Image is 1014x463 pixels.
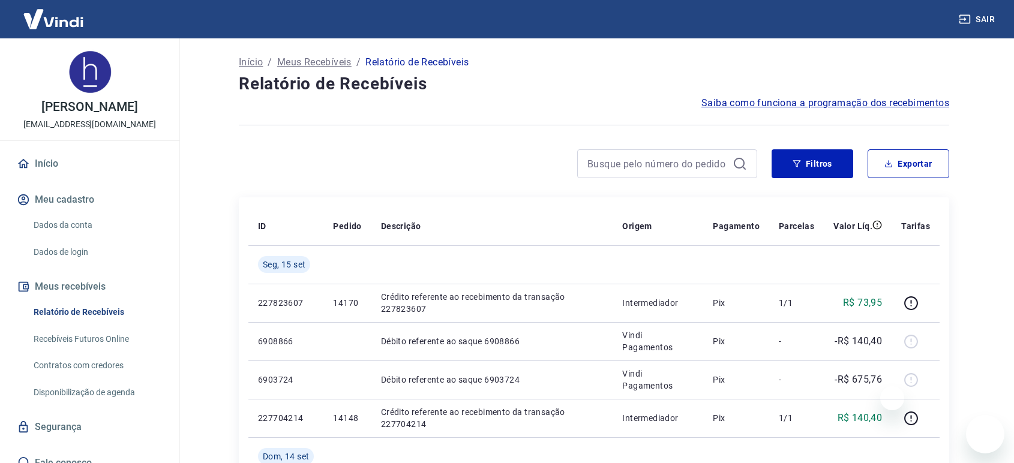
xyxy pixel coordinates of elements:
p: Pix [713,335,760,347]
p: [EMAIL_ADDRESS][DOMAIN_NAME] [23,118,156,131]
a: Contratos com credores [29,353,165,378]
p: Origem [622,220,652,232]
p: 14148 [333,412,361,424]
button: Filtros [772,149,853,178]
p: Débito referente ao saque 6903724 [381,374,604,386]
a: Saiba como funciona a programação dos recebimentos [701,96,949,110]
p: Valor Líq. [833,220,872,232]
button: Exportar [868,149,949,178]
img: Vindi [14,1,92,37]
p: - [779,374,814,386]
span: Dom, 14 set [263,450,309,462]
p: Vindi Pagamentos [622,368,694,392]
p: Débito referente ao saque 6908866 [381,335,604,347]
p: [PERSON_NAME] [41,101,137,113]
p: Intermediador [622,412,694,424]
p: ID [258,220,266,232]
a: Dados de login [29,240,165,264]
button: Sair [956,8,1000,31]
p: Tarifas [901,220,930,232]
p: Descrição [381,220,421,232]
p: -R$ 675,76 [835,372,882,387]
p: Pix [713,297,760,309]
a: Disponibilização de agenda [29,380,165,405]
p: 227704214 [258,412,314,424]
p: Intermediador [622,297,694,309]
p: 227823607 [258,297,314,309]
a: Dados da conta [29,213,165,237]
p: Crédito referente ao recebimento da transação 227823607 [381,291,604,315]
p: - [779,335,814,347]
p: R$ 140,40 [838,411,883,425]
button: Meu cadastro [14,187,165,213]
p: Relatório de Recebíveis [365,55,469,70]
p: Pedido [333,220,361,232]
p: 14170 [333,297,361,309]
p: / [356,55,361,70]
p: 1/1 [779,412,814,424]
a: Meus Recebíveis [277,55,352,70]
p: R$ 73,95 [843,296,882,310]
img: a50d3718-12cd-4c11-bc8d-20c03ee1777a.jpeg [66,48,114,96]
p: Pix [713,374,760,386]
h4: Relatório de Recebíveis [239,72,949,96]
a: Segurança [14,414,165,440]
a: Início [239,55,263,70]
a: Início [14,151,165,177]
a: Relatório de Recebíveis [29,300,165,324]
iframe: Fechar mensagem [880,386,904,410]
button: Meus recebíveis [14,273,165,300]
span: Seg, 15 set [263,258,305,270]
p: Pix [713,412,760,424]
p: Crédito referente ao recebimento da transação 227704214 [381,406,604,430]
p: 6908866 [258,335,314,347]
p: -R$ 140,40 [835,334,882,348]
p: Vindi Pagamentos [622,329,694,353]
a: Recebíveis Futuros Online [29,327,165,351]
p: Pagamento [713,220,760,232]
iframe: Botão para abrir a janela de mensagens [966,415,1004,453]
input: Busque pelo número do pedido [587,155,728,173]
p: 1/1 [779,297,814,309]
p: 6903724 [258,374,314,386]
p: Parcelas [779,220,814,232]
p: / [268,55,272,70]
